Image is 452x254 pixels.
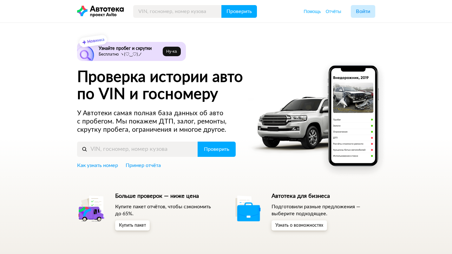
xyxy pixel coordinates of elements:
button: Проверить [198,142,236,157]
input: VIN, госномер, номер кузова [133,5,222,18]
button: Купить пакет [115,220,150,231]
h5: Больше проверок — ниже цена [115,193,219,200]
a: Как узнать номер [77,162,118,169]
button: Проверить [221,5,257,18]
a: Помощь [304,8,321,15]
span: Войти [356,9,370,14]
span: Проверить [226,9,252,14]
span: Узнать о возможностях [275,223,323,228]
span: Купить пакет [119,223,146,228]
h5: Автотека для бизнеса [272,193,375,200]
p: У Автотеки самая полная база данных об авто с пробегом. Мы покажем ДТП, залог, ремонты, скрутку п... [77,109,236,134]
span: Ну‑ка [166,49,177,54]
button: Войти [351,5,375,18]
a: Пример отчёта [126,162,161,169]
h1: Проверка истории авто по VIN и госномеру [77,69,266,103]
a: Отчёты [326,8,341,15]
h6: Узнайте пробег и скрутки [99,46,160,51]
p: Купите пакет отчётов, чтобы сэкономить до 65%. [115,203,219,217]
input: VIN, госномер, номер кузова [77,142,198,157]
strong: Новинка [87,37,104,44]
p: Бесплатно ヽ(♡‿♡)ノ [99,52,160,57]
button: Узнать о возможностях [272,220,327,231]
span: Отчёты [326,9,341,14]
span: Помощь [304,9,321,14]
p: Подготовили разные предложения — выберите подходящее. [272,203,375,217]
span: Проверить [204,147,229,152]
